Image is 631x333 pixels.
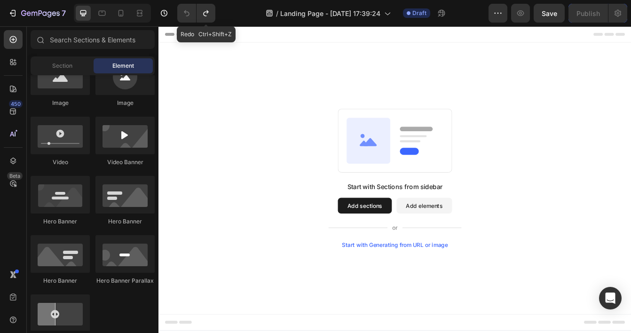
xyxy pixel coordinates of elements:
[542,9,557,17] span: Save
[158,26,631,333] iframe: Design area
[177,4,215,23] div: Undo/Redo
[95,99,155,107] div: Image
[599,287,622,309] div: Open Intercom Messenger
[284,205,350,223] button: Add elements
[31,30,155,49] input: Search Sections & Elements
[219,257,346,265] div: Start with Generating from URL or image
[534,4,565,23] button: Save
[225,186,339,197] div: Start with Sections from sidebar
[52,62,72,70] span: Section
[412,9,426,17] span: Draft
[95,277,155,285] div: Hero Banner Parallax
[576,8,600,18] div: Publish
[214,205,278,223] button: Add sections
[31,277,90,285] div: Hero Banner
[62,8,66,19] p: 7
[95,158,155,166] div: Video Banner
[280,8,380,18] span: Landing Page - [DATE] 17:39:24
[9,100,23,108] div: 450
[7,172,23,180] div: Beta
[31,99,90,107] div: Image
[31,217,90,226] div: Hero Banner
[568,4,608,23] button: Publish
[4,4,70,23] button: 7
[95,217,155,226] div: Hero Banner
[31,158,90,166] div: Video
[276,8,278,18] span: /
[112,62,134,70] span: Element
